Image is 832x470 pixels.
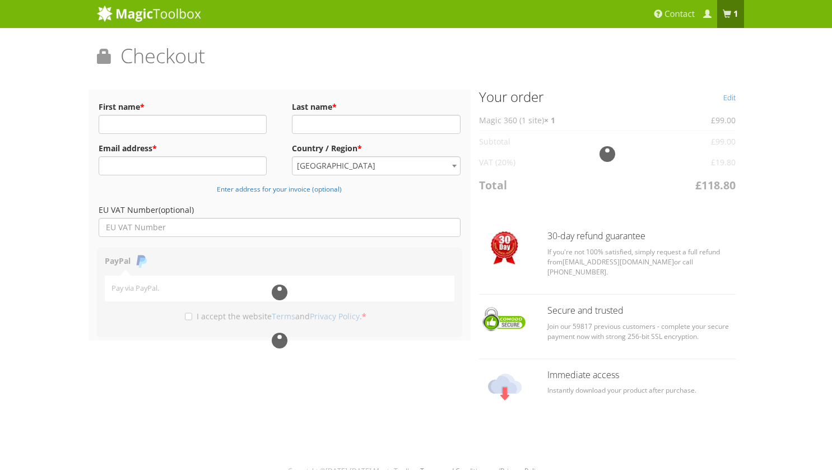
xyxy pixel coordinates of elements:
[217,183,342,194] a: Enter address for your invoice (optional)
[99,218,461,237] input: EU VAT Number
[99,99,267,115] label: First name
[547,370,736,380] h3: Immediate access
[488,370,522,404] img: Checkout
[547,306,736,316] h3: Secure and trusted
[547,385,736,395] p: Instantly download your product after purchase.
[217,184,342,193] small: Enter address for your invoice (optional)
[97,5,201,22] img: MagicToolbox.com - Image tools for your website
[292,156,461,175] span: Country / Region
[547,247,736,277] p: If you're not 100% satisfied, simply request a full refund from or call [PHONE_NUMBER].
[99,141,267,156] label: Email address
[491,231,518,264] img: Checkout
[357,143,362,153] abbr: required
[479,90,736,104] h3: Your order
[479,306,531,333] img: Checkout
[547,231,736,241] h3: 30-day refund guarantee
[292,141,461,156] label: Country / Region
[97,45,736,76] h1: Checkout
[664,8,695,20] span: Contact
[152,143,157,153] abbr: required
[99,202,461,218] label: EU VAT Number
[733,8,738,20] b: 1
[563,257,674,267] a: [EMAIL_ADDRESS][DOMAIN_NAME]
[292,99,461,115] label: Last name
[159,204,194,215] span: (optional)
[723,90,736,105] a: Edit
[140,101,145,112] abbr: required
[332,101,337,112] abbr: required
[547,322,736,342] p: Join our 59817 previous customers - complete your secure payment now with strong 256-bit SSL encr...
[292,157,460,175] span: Italy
